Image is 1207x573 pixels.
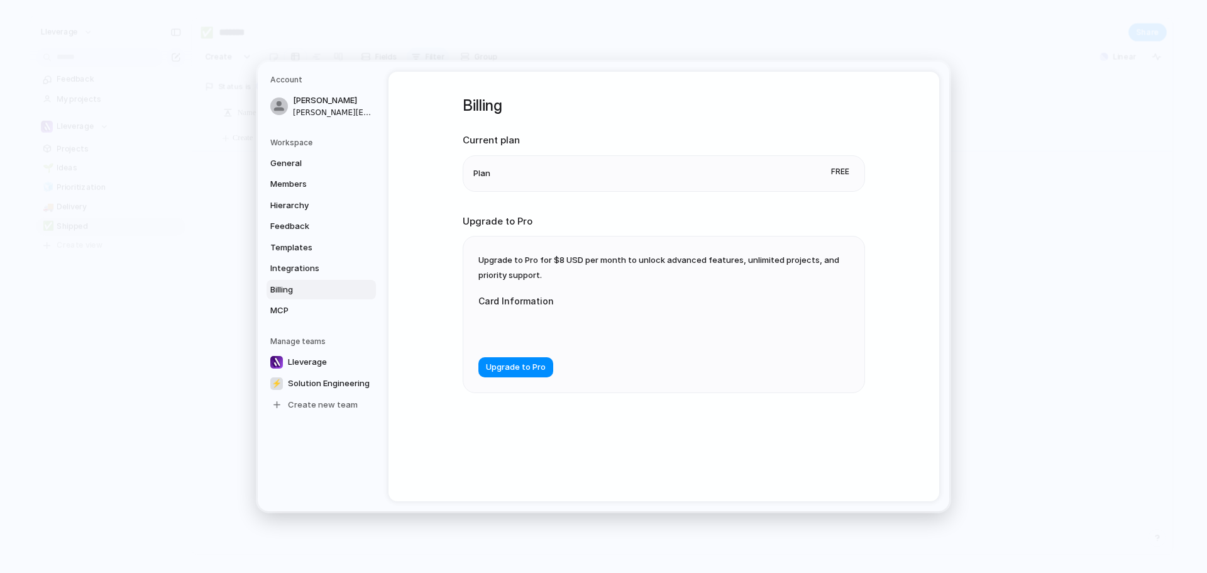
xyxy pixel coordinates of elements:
span: Members [270,178,351,191]
a: ⚡Solution Engineering [267,374,376,394]
span: Upgrade to Pro [486,361,546,374]
span: Billing [270,284,351,296]
a: Members [267,174,376,194]
span: Templates [270,242,351,254]
span: MCP [270,304,351,317]
a: General [267,153,376,174]
span: Lleverage [288,356,327,369]
a: Hierarchy [267,196,376,216]
span: Feedback [270,220,351,233]
a: Lleverage [267,352,376,372]
a: Templates [267,238,376,258]
span: [PERSON_NAME][EMAIL_ADDRESS] [293,107,373,118]
span: [PERSON_NAME] [293,94,373,107]
div: ⚡ [270,377,283,390]
span: Hierarchy [270,199,351,212]
button: Upgrade to Pro [478,357,553,377]
a: [PERSON_NAME][PERSON_NAME][EMAIL_ADDRESS] [267,91,376,122]
h2: Current plan [463,133,865,148]
a: Integrations [267,259,376,279]
a: MCP [267,301,376,321]
span: Solution Engineering [288,377,370,390]
h1: Billing [463,94,865,117]
a: Billing [267,280,376,300]
h2: Upgrade to Pro [463,214,865,229]
a: Feedback [267,216,376,236]
span: Upgrade to Pro for $8 USD per month to unlock advanced features, unlimited projects, and priority... [478,255,839,280]
iframe: Secure card payment input frame [488,323,720,335]
h5: Workspace [270,137,376,148]
span: Plan [473,167,490,180]
h5: Manage teams [270,336,376,347]
span: General [270,157,351,170]
label: Card Information [478,294,730,308]
a: Create new team [267,395,376,415]
span: Free [826,164,854,180]
h5: Account [270,74,376,86]
span: Create new team [288,399,358,411]
span: Integrations [270,262,351,275]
